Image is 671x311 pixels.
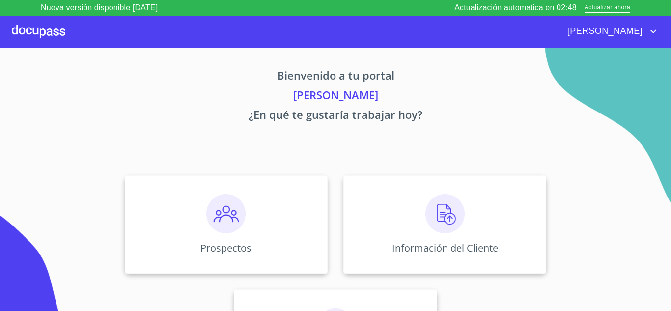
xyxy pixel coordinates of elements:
span: [PERSON_NAME] [560,24,647,39]
p: Nueva versión disponible [DATE] [41,2,158,14]
img: prospectos.png [206,194,246,233]
p: ¿En qué te gustaría trabajar hoy? [33,107,638,126]
p: Bienvenido a tu portal [33,67,638,87]
span: Actualizar ahora [585,3,630,13]
button: account of current user [560,24,659,39]
p: Información del Cliente [392,241,498,254]
p: [PERSON_NAME] [33,87,638,107]
img: carga.png [425,194,465,233]
p: Prospectos [200,241,252,254]
p: Actualización automatica en 02:48 [454,2,577,14]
